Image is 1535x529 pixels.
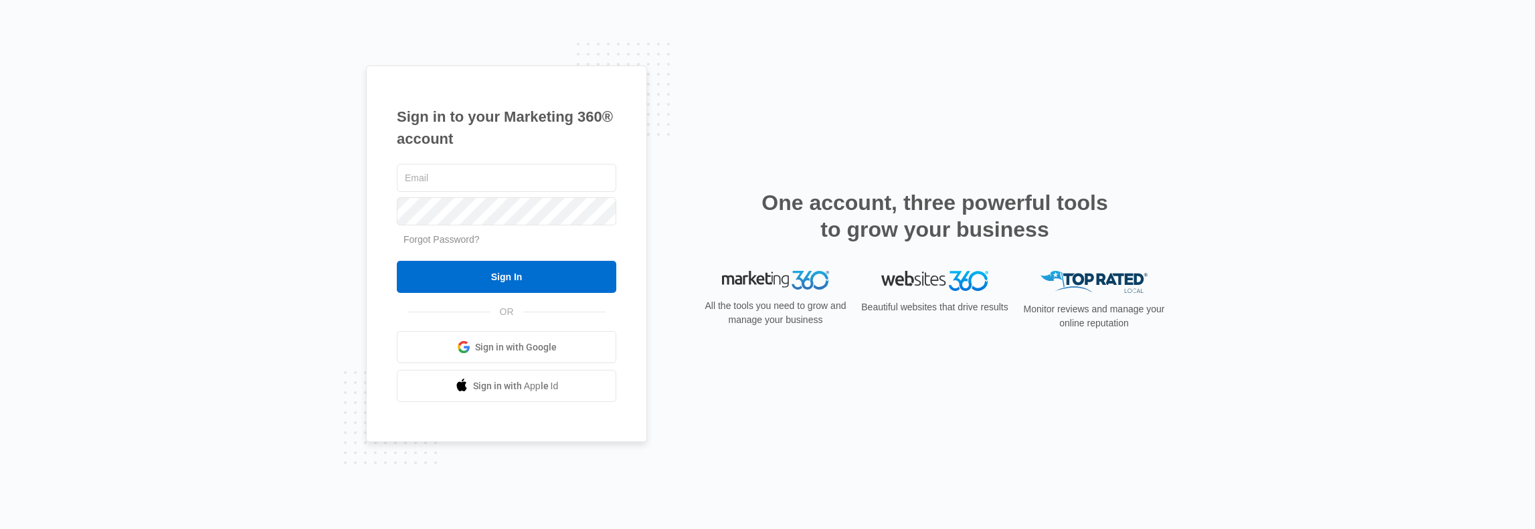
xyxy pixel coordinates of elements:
[881,271,988,290] img: Websites 360
[1041,271,1148,293] img: Top Rated Local
[490,305,523,319] span: OR
[397,164,616,192] input: Email
[757,189,1112,243] h2: One account, three powerful tools to grow your business
[475,340,557,354] span: Sign in with Google
[722,271,829,290] img: Marketing 360
[701,299,850,327] p: All the tools you need to grow and manage your business
[403,234,480,245] a: Forgot Password?
[397,261,616,293] input: Sign In
[397,370,616,402] a: Sign in with Apple Id
[473,379,559,393] span: Sign in with Apple Id
[860,300,1010,314] p: Beautiful websites that drive results
[397,331,616,363] a: Sign in with Google
[1019,302,1169,330] p: Monitor reviews and manage your online reputation
[397,106,616,150] h1: Sign in to your Marketing 360® account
